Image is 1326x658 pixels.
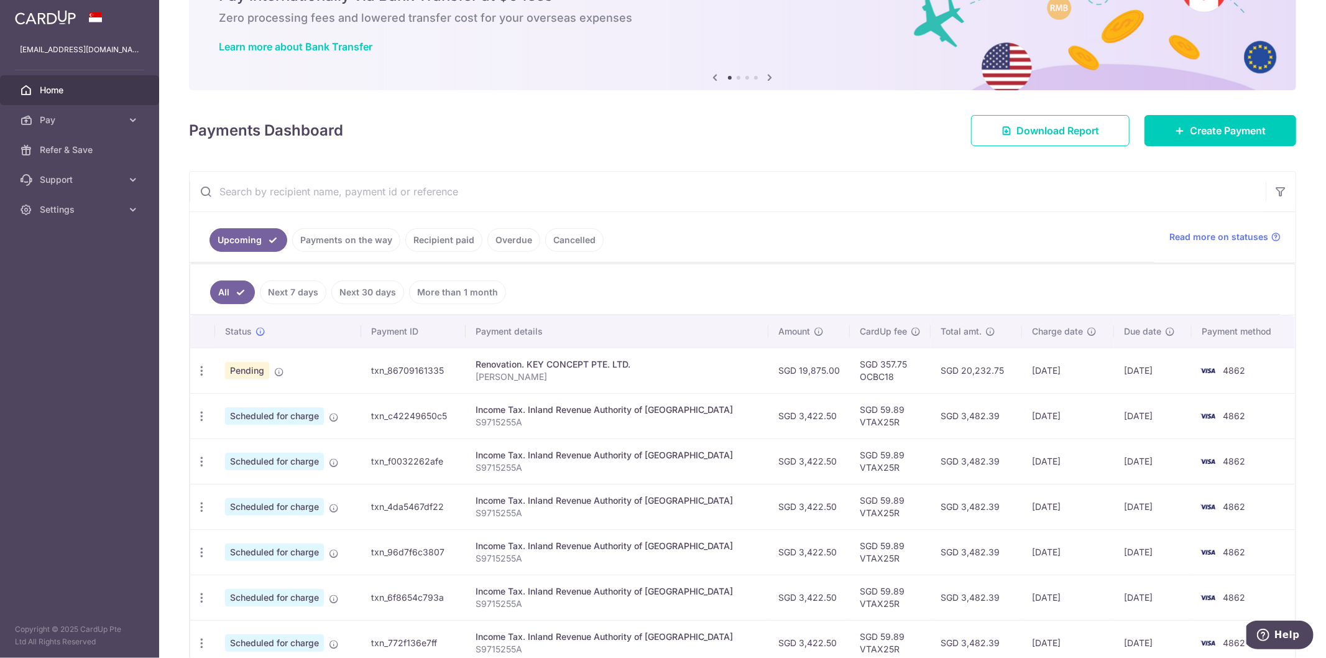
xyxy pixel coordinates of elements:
[331,280,404,304] a: Next 30 days
[1144,115,1296,146] a: Create Payment
[931,484,1021,529] td: SGD 3,482.39
[1195,454,1220,469] img: Bank Card
[209,228,287,252] a: Upcoming
[1114,575,1192,620] td: [DATE]
[487,228,540,252] a: Overdue
[361,484,466,529] td: txn_4da5467df22
[292,228,400,252] a: Payments on the way
[768,393,850,438] td: SGD 3,422.50
[219,40,372,53] a: Learn more about Bank Transfer
[850,348,931,393] td: SGD 357.75 OCBC18
[971,115,1130,146] a: Download Report
[850,438,931,484] td: SGD 59.89 VTAX25R
[850,575,931,620] td: SGD 59.89 VTAX25R
[225,589,324,606] span: Scheduled for charge
[1195,409,1220,424] img: Bank Card
[476,404,758,416] div: Income Tax. Inland Revenue Authority of [GEOGRAPHIC_DATA]
[931,348,1021,393] td: SGD 20,232.75
[850,529,931,575] td: SGD 59.89 VTAX25R
[1114,529,1192,575] td: [DATE]
[1169,231,1281,243] a: Read more on statuses
[219,11,1266,25] h6: Zero processing fees and lowered transfer cost for your overseas expenses
[260,280,326,304] a: Next 7 days
[361,529,466,575] td: txn_96d7f6c3807
[476,416,758,429] p: S9715255A
[225,362,269,379] span: Pending
[476,494,758,507] div: Income Tax. Inland Revenue Authority of [GEOGRAPHIC_DATA]
[225,634,324,652] span: Scheduled for charge
[409,280,506,304] a: More than 1 month
[1022,484,1115,529] td: [DATE]
[545,228,604,252] a: Cancelled
[1114,438,1192,484] td: [DATE]
[476,358,758,371] div: Renovation. KEY CONCEPT PTE. LTD.
[1192,315,1295,348] th: Payment method
[476,461,758,474] p: S9715255A
[850,484,931,529] td: SGD 59.89 VTAX25R
[1022,393,1115,438] td: [DATE]
[1169,231,1268,243] span: Read more on statuses
[1124,325,1161,338] span: Due date
[476,598,758,610] p: S9715255A
[1114,393,1192,438] td: [DATE]
[768,575,850,620] td: SGD 3,422.50
[1195,636,1220,651] img: Bank Card
[15,10,76,25] img: CardUp
[931,575,1021,620] td: SGD 3,482.39
[361,315,466,348] th: Payment ID
[1223,410,1245,421] span: 4862
[778,325,810,338] span: Amount
[476,540,758,552] div: Income Tax. Inland Revenue Authority of [GEOGRAPHIC_DATA]
[1195,363,1220,378] img: Bank Card
[1114,348,1192,393] td: [DATE]
[1016,123,1099,138] span: Download Report
[40,203,122,216] span: Settings
[931,438,1021,484] td: SGD 3,482.39
[931,393,1021,438] td: SGD 3,482.39
[1022,575,1115,620] td: [DATE]
[1022,438,1115,484] td: [DATE]
[1223,637,1245,648] span: 4862
[225,325,252,338] span: Status
[476,449,758,461] div: Income Tax. Inland Revenue Authority of [GEOGRAPHIC_DATA]
[190,172,1266,211] input: Search by recipient name, payment id or reference
[225,498,324,516] span: Scheduled for charge
[405,228,482,252] a: Recipient paid
[476,585,758,598] div: Income Tax. Inland Revenue Authority of [GEOGRAPHIC_DATA]
[476,507,758,519] p: S9715255A
[361,575,466,620] td: txn_6f8654c793a
[1022,348,1115,393] td: [DATE]
[225,544,324,561] span: Scheduled for charge
[1223,456,1245,466] span: 4862
[1195,499,1220,514] img: Bank Card
[860,325,907,338] span: CardUp fee
[1223,365,1245,376] span: 4862
[768,484,850,529] td: SGD 3,422.50
[850,393,931,438] td: SGD 59.89 VTAX25R
[1195,590,1220,605] img: Bank Card
[1032,325,1083,338] span: Charge date
[189,119,343,142] h4: Payments Dashboard
[476,643,758,656] p: S9715255A
[1114,484,1192,529] td: [DATE]
[476,552,758,565] p: S9715255A
[476,631,758,643] div: Income Tax. Inland Revenue Authority of [GEOGRAPHIC_DATA]
[1195,545,1220,560] img: Bank Card
[361,348,466,393] td: txn_86709161335
[40,84,122,96] span: Home
[1223,501,1245,512] span: 4862
[20,44,139,56] p: [EMAIL_ADDRESS][DOMAIN_NAME]
[40,114,122,126] span: Pay
[40,174,122,186] span: Support
[1190,123,1266,138] span: Create Payment
[40,144,122,156] span: Refer & Save
[1223,547,1245,557] span: 4862
[225,407,324,425] span: Scheduled for charge
[466,315,768,348] th: Payment details
[361,393,466,438] td: txn_c42249650c5
[931,529,1021,575] td: SGD 3,482.39
[1246,621,1314,652] iframe: Opens a widget where you can find more information
[768,529,850,575] td: SGD 3,422.50
[361,438,466,484] td: txn_f0032262afe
